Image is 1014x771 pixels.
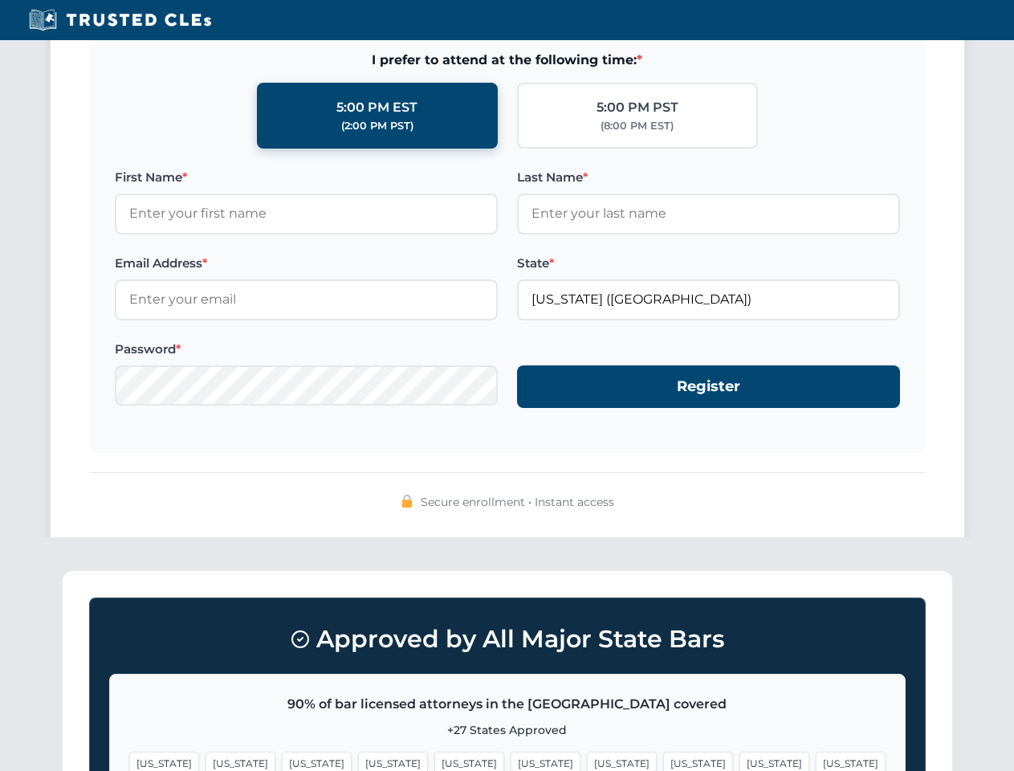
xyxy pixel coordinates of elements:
[115,50,900,71] span: I prefer to attend at the following time:
[115,168,498,187] label: First Name
[129,721,886,739] p: +27 States Approved
[129,694,886,715] p: 90% of bar licensed attorneys in the [GEOGRAPHIC_DATA] covered
[401,495,413,508] img: 🔒
[517,194,900,234] input: Enter your last name
[24,8,216,32] img: Trusted CLEs
[115,194,498,234] input: Enter your first name
[109,618,906,661] h3: Approved by All Major State Bars
[115,340,498,359] label: Password
[597,97,678,118] div: 5:00 PM PST
[421,493,614,511] span: Secure enrollment • Instant access
[601,118,674,134] div: (8:00 PM EST)
[517,365,900,408] button: Register
[517,254,900,273] label: State
[517,168,900,187] label: Last Name
[336,97,417,118] div: 5:00 PM EST
[341,118,413,134] div: (2:00 PM PST)
[115,254,498,273] label: Email Address
[115,279,498,320] input: Enter your email
[517,279,900,320] input: Florida (FL)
